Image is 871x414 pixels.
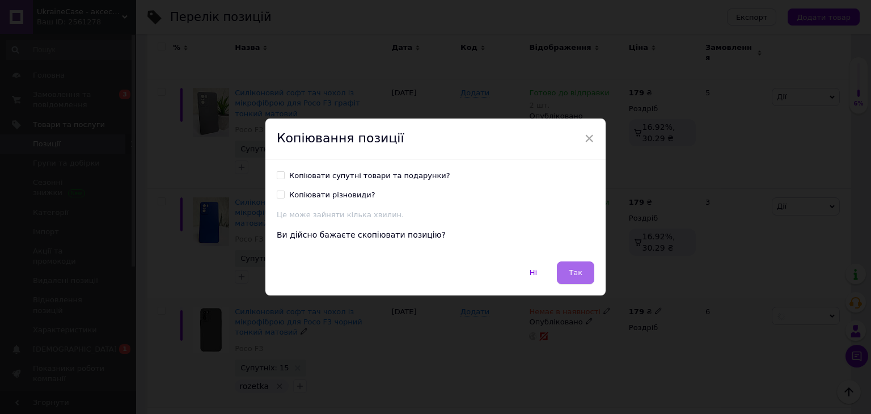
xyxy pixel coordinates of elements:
[530,268,537,277] span: Ні
[289,190,375,200] div: Копіювати різновиди?
[584,129,594,148] span: ×
[569,268,582,277] span: Так
[289,171,450,181] div: Копіювати супутні товари та подарунки?
[557,261,594,284] button: Так
[277,230,594,241] div: Ви дійсно бажаєте скопіювати позицію?
[277,210,404,219] span: Це може зайняти кілька хвилин.
[277,131,404,145] span: Копіювання позиції
[518,261,549,284] button: Ні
